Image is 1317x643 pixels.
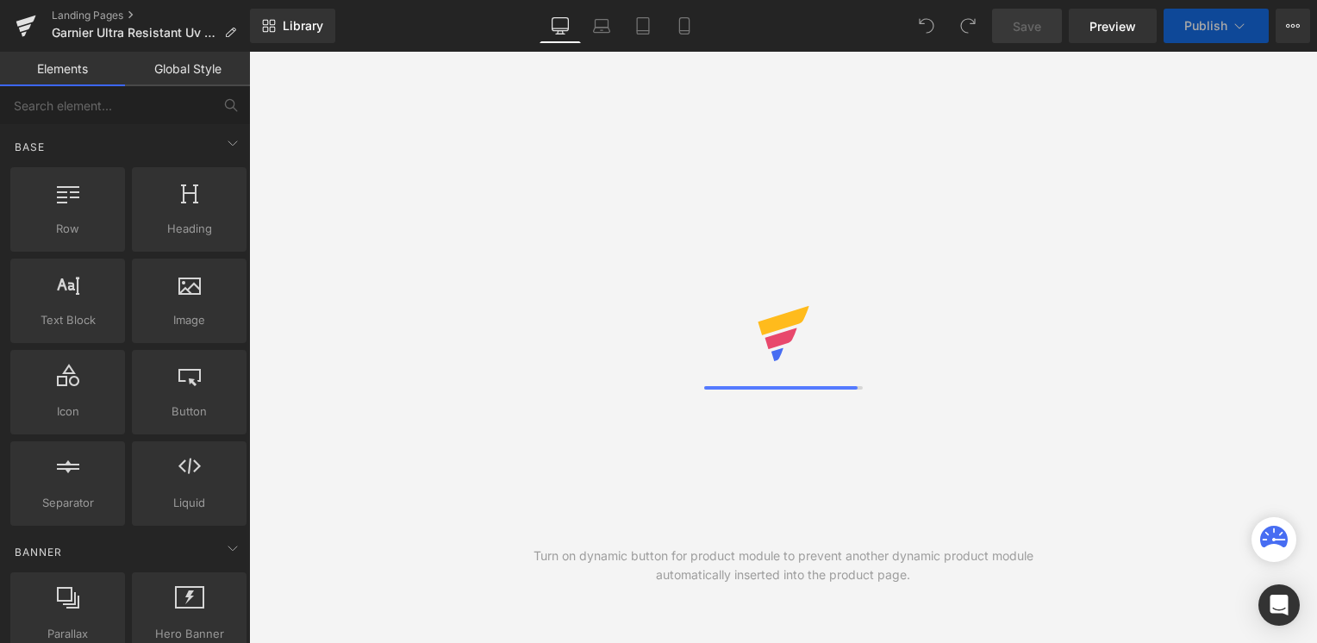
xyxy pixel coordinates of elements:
span: Banner [13,544,64,560]
button: Undo [909,9,944,43]
span: Liquid [137,494,241,512]
span: Hero Banner [137,625,241,643]
span: Button [137,403,241,421]
span: Icon [16,403,120,421]
button: Redo [951,9,985,43]
a: Mobile [664,9,705,43]
span: Image [137,311,241,329]
div: Turn on dynamic button for product module to prevent another dynamic product module automatically... [516,546,1051,584]
a: Global Style [125,52,250,86]
span: Library [283,18,323,34]
a: Preview [1069,9,1157,43]
span: Save [1013,17,1041,35]
button: Publish [1164,9,1269,43]
a: Laptop [581,9,622,43]
span: Base [13,139,47,155]
a: Landing Pages [52,9,250,22]
span: Heading [137,220,241,238]
a: Desktop [540,9,581,43]
span: Garnier Ultra Resistant Uv Defender [52,26,217,40]
span: Separator [16,494,120,512]
div: Open Intercom Messenger [1258,584,1300,626]
span: Preview [1089,17,1136,35]
span: Publish [1184,19,1227,33]
button: More [1276,9,1310,43]
a: New Library [250,9,335,43]
span: Row [16,220,120,238]
span: Parallax [16,625,120,643]
span: Text Block [16,311,120,329]
a: Tablet [622,9,664,43]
